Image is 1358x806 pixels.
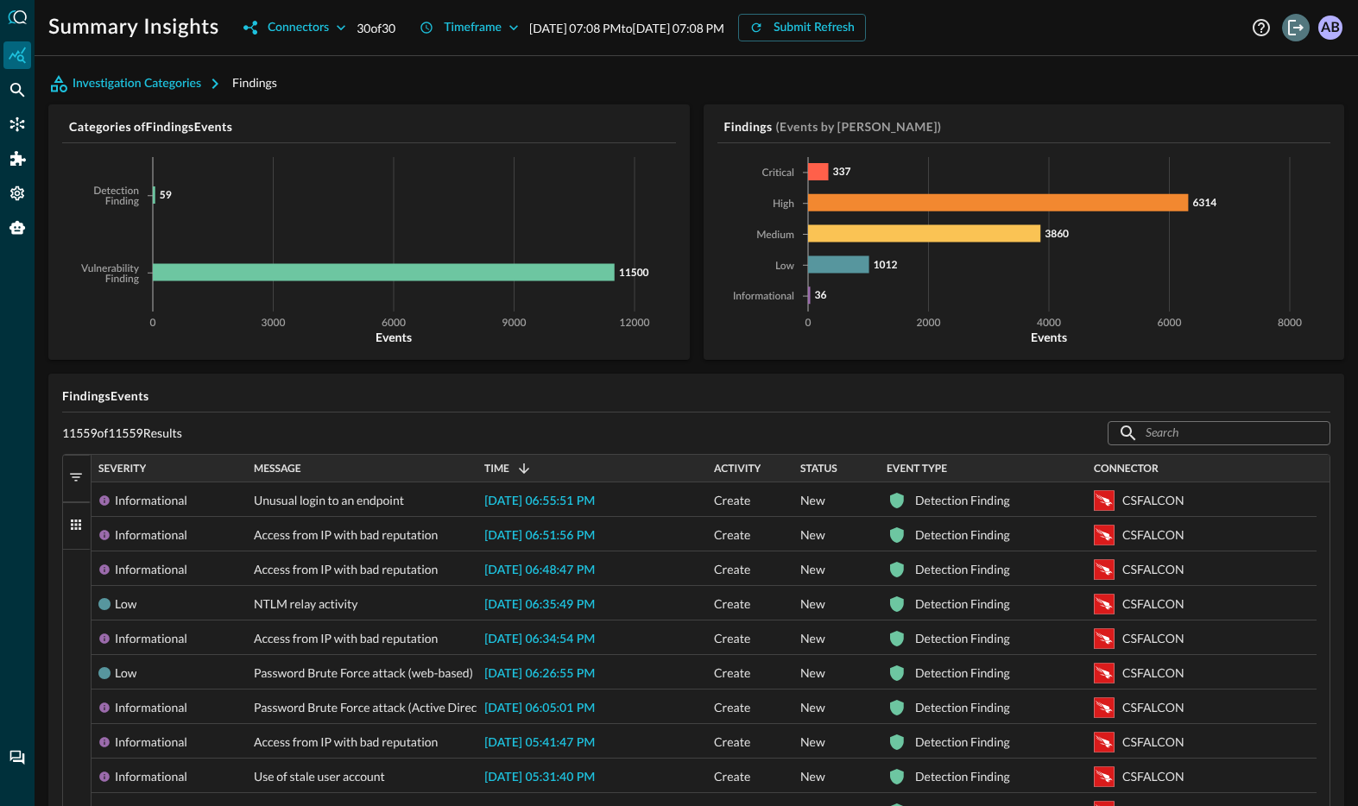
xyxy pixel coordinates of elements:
tspan: 0 [150,318,156,329]
tspan: Informational [732,292,793,302]
input: Search [1146,417,1291,449]
span: Access from IP with bad reputation [254,621,438,656]
div: CSFALCON [1122,518,1184,552]
span: Findings [232,75,277,90]
div: Detection Finding [915,690,1010,725]
div: Informational [115,552,187,587]
div: CSFALCON [1122,656,1184,690]
div: Informational [115,725,187,759]
svg: Crowdstrike Falcon [1094,559,1115,580]
span: Create [714,483,750,518]
span: Create [714,587,750,621]
span: Access from IP with bad reputation [254,518,438,552]
span: [DATE] 06:26:55 PM [484,668,595,680]
p: [DATE] 07:08 PM to [DATE] 07:08 PM [529,19,724,37]
div: Submit Refresh [774,17,855,39]
tspan: 36 [814,288,826,301]
span: New [800,621,825,656]
tspan: Finding [105,274,140,285]
div: Summary Insights [3,41,31,69]
span: [DATE] 06:55:51 PM [484,495,595,507]
button: Submit Refresh [738,14,866,41]
div: Connectors [268,17,329,39]
div: Detection Finding [915,483,1010,518]
div: Informational [115,621,187,656]
span: Status [800,463,837,475]
div: Timeframe [444,17,502,39]
div: Detection Finding [915,759,1010,794]
tspan: Finding [105,197,140,207]
span: New [800,518,825,552]
tspan: 4000 [1037,318,1061,329]
div: CSFALCON [1122,690,1184,725]
svg: Crowdstrike Falcon [1094,525,1115,545]
tspan: 11500 [619,266,649,279]
span: New [800,656,825,690]
span: Create [714,518,750,552]
div: Settings [3,179,31,207]
div: Detection Finding [915,656,1010,690]
span: Access from IP with bad reputation [254,725,438,759]
div: CSFALCON [1122,587,1184,621]
tspan: 8000 [1278,318,1302,329]
tspan: Events [376,330,412,344]
div: Low [115,587,136,621]
div: Chat [3,744,31,771]
h5: Findings [724,118,773,135]
span: Connector [1094,463,1159,475]
div: Detection Finding [915,725,1010,759]
span: New [800,759,825,794]
div: Low [115,656,136,690]
span: Password Brute Force attack (web-based) [254,656,473,690]
tspan: 12000 [620,318,650,329]
span: [DATE] 06:05:01 PM [484,702,595,715]
span: Unusual login to an endpoint [254,483,404,518]
span: New [800,725,825,759]
tspan: 1012 [873,258,897,271]
h1: Summary Insights [48,14,219,41]
button: Help [1247,14,1275,41]
span: Create [714,621,750,656]
tspan: High [772,199,793,210]
tspan: 6000 [1157,318,1181,329]
span: [DATE] 05:41:47 PM [484,737,595,749]
tspan: 337 [832,165,850,178]
svg: Crowdstrike Falcon [1094,628,1115,649]
div: Informational [115,518,187,552]
div: Query Agent [3,214,31,242]
tspan: 59 [160,188,172,201]
span: Access from IP with bad reputation [254,552,438,587]
button: Logout [1282,14,1310,41]
div: Federated Search [3,76,31,104]
div: CSFALCON [1122,621,1184,656]
tspan: 3000 [262,318,286,329]
svg: Crowdstrike Falcon [1094,732,1115,752]
span: Create [714,725,750,759]
div: Informational [115,759,187,794]
svg: Crowdstrike Falcon [1094,490,1115,511]
h5: (Events by [PERSON_NAME]) [775,118,941,135]
span: [DATE] 06:34:54 PM [484,633,595,645]
tspan: Medium [756,230,794,241]
h5: Categories of Findings Events [69,118,676,135]
div: AB [1318,16,1342,40]
span: New [800,690,825,725]
span: NTLM relay activity [254,587,358,621]
div: CSFALCON [1122,552,1184,587]
div: Detection Finding [915,587,1010,621]
span: Create [714,656,750,690]
button: Connectors [233,14,357,41]
p: 11559 of 11559 Results [62,425,182,441]
button: Timeframe [409,14,529,41]
span: Time [484,463,509,475]
tspan: Vulnerability [80,264,140,274]
span: [DATE] 06:35:49 PM [484,599,595,611]
span: New [800,483,825,518]
div: Informational [115,690,187,725]
tspan: 2000 [916,318,940,329]
span: [DATE] 05:31:40 PM [484,771,595,784]
div: Detection Finding [915,552,1010,587]
span: Create [714,690,750,725]
span: Create [714,759,750,794]
span: Severity [98,463,146,475]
